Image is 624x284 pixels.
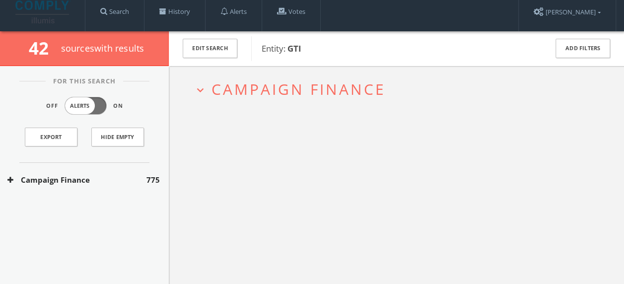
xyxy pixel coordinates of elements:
[7,174,146,186] button: Campaign Finance
[61,42,144,54] span: source s with results
[194,81,607,97] button: expand_moreCampaign Finance
[15,0,71,23] img: illumis
[25,128,77,146] a: Export
[287,43,301,54] b: GTI
[46,76,123,86] span: For This Search
[46,102,58,110] span: Off
[211,79,386,99] span: Campaign Finance
[183,39,237,58] button: Edit Search
[262,43,301,54] span: Entity:
[113,102,123,110] span: On
[555,39,610,58] button: Add Filters
[29,36,57,60] span: 42
[146,174,160,186] span: 775
[91,128,144,146] button: Hide Empty
[194,83,207,97] i: expand_more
